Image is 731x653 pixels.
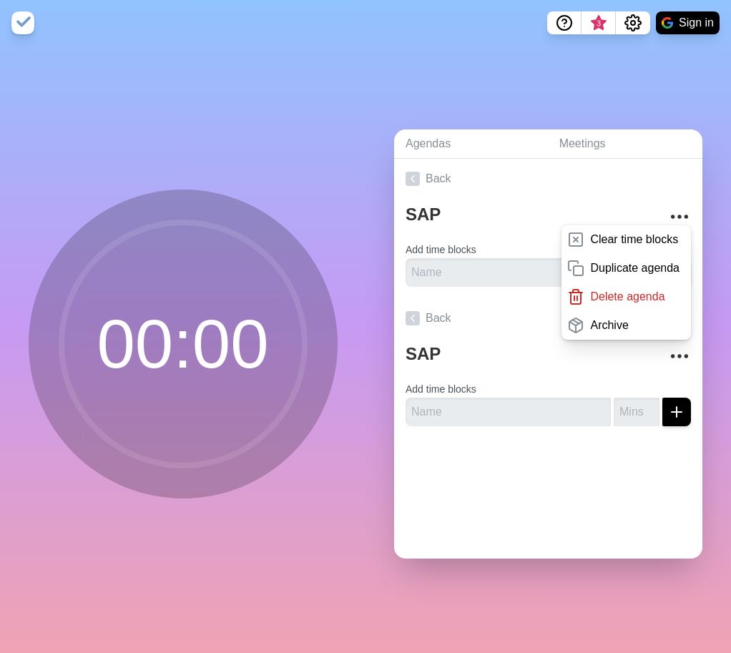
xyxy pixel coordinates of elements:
input: Mins [614,398,659,426]
label: Add time blocks [406,383,476,395]
p: Archive [590,317,628,334]
label: Add time blocks [406,244,476,255]
input: Name [406,258,611,287]
button: More [665,202,694,231]
p: Delete agenda [590,288,664,305]
a: Agendas [394,129,548,159]
a: Back [394,159,702,199]
img: google logo [662,17,673,29]
button: Sign in [656,11,720,34]
button: Settings [616,11,650,34]
button: What’s new [582,11,616,34]
p: Duplicate agenda [590,260,680,277]
a: Meetings [548,129,702,159]
p: Clear time blocks [590,231,678,248]
img: timeblocks logo [11,11,34,34]
a: Back [394,298,702,338]
button: Help [547,11,582,34]
input: Name [406,398,611,426]
span: 3 [593,18,604,29]
button: More [665,342,694,370]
